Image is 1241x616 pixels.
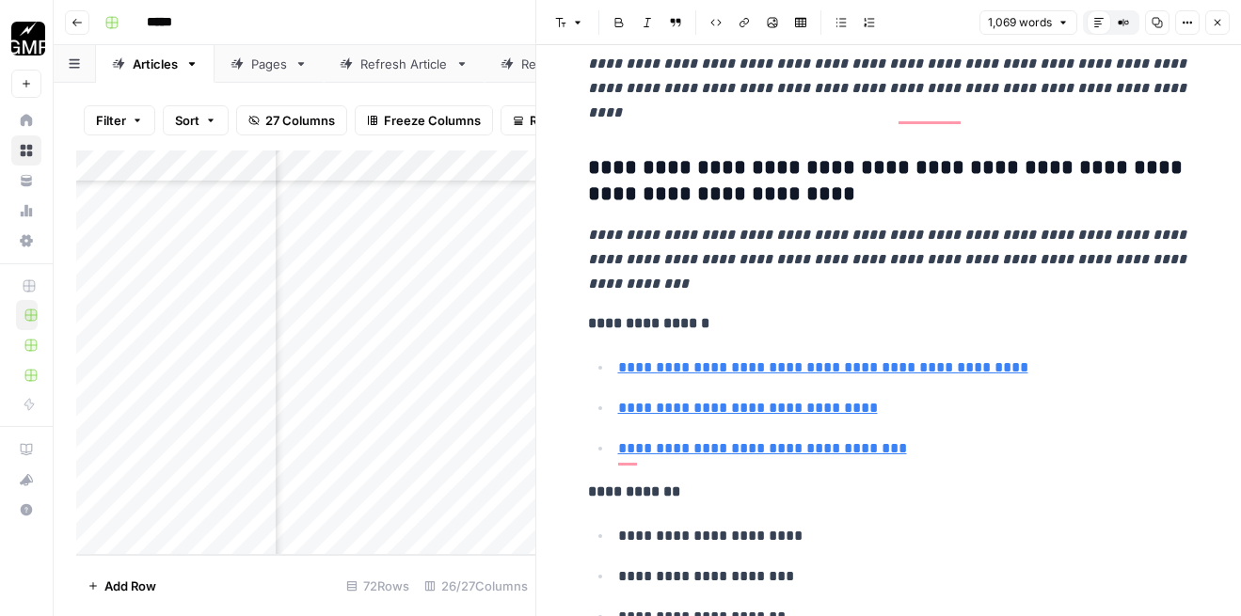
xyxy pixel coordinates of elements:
[251,55,287,73] div: Pages
[11,15,41,62] button: Workspace: Growth Marketing Pro
[11,434,41,465] a: AirOps Academy
[11,495,41,525] button: Help + Support
[96,45,215,83] a: Articles
[485,45,649,83] a: Refresh Outline
[979,10,1077,35] button: 1,069 words
[417,571,535,601] div: 26/27 Columns
[163,105,229,135] button: Sort
[11,166,41,196] a: Your Data
[11,226,41,256] a: Settings
[355,105,493,135] button: Freeze Columns
[11,465,41,495] button: What's new?
[384,111,481,130] span: Freeze Columns
[11,135,41,166] a: Browse
[265,111,335,130] span: 27 Columns
[236,105,347,135] button: 27 Columns
[84,105,155,135] button: Filter
[96,111,126,130] span: Filter
[521,55,613,73] div: Refresh Outline
[104,577,156,595] span: Add Row
[12,466,40,494] div: What's new?
[11,105,41,135] a: Home
[324,45,485,83] a: Refresh Article
[988,14,1052,31] span: 1,069 words
[215,45,324,83] a: Pages
[133,55,178,73] div: Articles
[360,55,448,73] div: Refresh Article
[339,571,417,601] div: 72 Rows
[175,111,199,130] span: Sort
[501,105,610,135] button: Row Height
[11,196,41,226] a: Usage
[76,571,167,601] button: Add Row
[11,22,45,55] img: Growth Marketing Pro Logo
